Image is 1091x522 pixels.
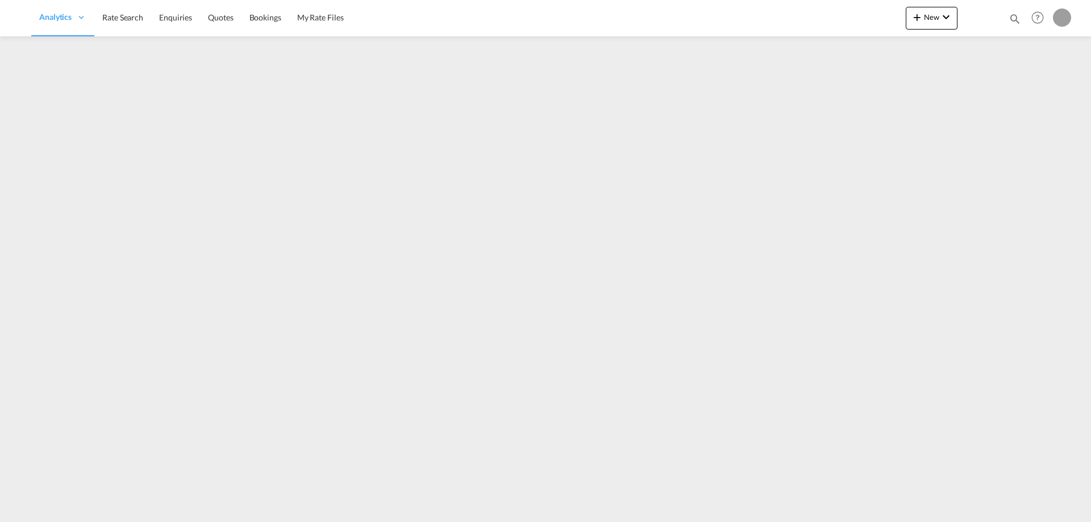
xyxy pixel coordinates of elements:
div: icon-magnify [1009,12,1021,30]
span: Rate Search [102,12,143,22]
span: Bookings [249,12,281,22]
button: icon-plus 400-fgNewicon-chevron-down [906,7,957,30]
md-icon: icon-plus 400-fg [910,10,924,24]
span: New [910,12,953,22]
md-icon: icon-magnify [1009,12,1021,25]
span: Enquiries [159,12,192,22]
div: Help [1028,8,1053,28]
span: My Rate Files [297,12,344,22]
md-icon: icon-chevron-down [939,10,953,24]
span: Help [1028,8,1047,27]
span: Quotes [208,12,233,22]
span: Analytics [39,11,72,23]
